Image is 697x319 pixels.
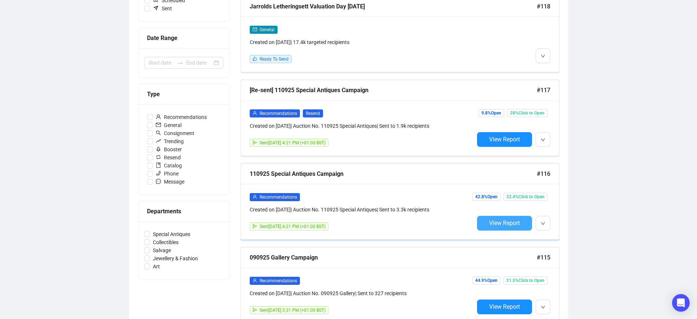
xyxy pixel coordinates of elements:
span: rocket [156,146,161,152]
span: Catalog [153,162,185,170]
span: Ready To Send [260,57,289,62]
span: Jewellery & Fashion [150,254,201,262]
span: Recommendations [260,278,297,283]
div: 090925 Gallery Campaign [250,253,537,262]
input: End date [186,59,212,67]
span: message [156,179,161,184]
span: General [153,121,184,129]
span: 9.8% Open [478,109,504,117]
span: #116 [537,169,550,178]
span: user [253,278,257,283]
span: mail [253,27,257,32]
span: send [253,308,257,312]
span: user [253,195,257,199]
span: retweet [156,155,161,160]
span: 22.4% Click to Open [503,193,547,201]
span: mail [156,122,161,127]
span: View Report [489,136,520,143]
span: 42.8% Open [472,193,500,201]
input: Start date [148,59,175,67]
span: down [541,305,545,309]
span: 28% Click to Open [507,109,547,117]
span: Message [153,178,187,186]
span: Resend [153,153,184,162]
span: user [156,114,161,119]
span: Recommendations [260,111,297,116]
div: 110925 Special Antiques Campaign [250,169,537,178]
span: down [541,138,545,142]
div: [Re-sent] 110925 Special Antiques Campaign [250,86,537,95]
a: [Re-sent] 110925 Special Antiques Campaign#117userRecommendationsResendCreated on [DATE]| Auction... [241,80,560,156]
span: send [253,140,257,145]
span: Sent [DATE] 3:31 PM (+01:00 BST) [260,308,326,313]
span: View Report [489,220,520,226]
span: send [253,224,257,228]
div: Jarrolds Letheringsett Valuation Day [DATE] [250,2,537,11]
div: Open Intercom Messenger [672,294,690,312]
span: to [177,60,183,66]
span: Special Antiques [150,230,193,238]
button: View Report [477,216,532,231]
span: book [156,163,161,168]
span: Sent [150,4,175,12]
span: Consignment [153,129,197,137]
button: View Report [477,300,532,314]
span: phone [156,171,161,176]
div: Created on [DATE] | Auction No. 110925 Special Antiques | Sent to 3.3k recipients [250,206,474,214]
span: #117 [537,86,550,95]
span: Salvage [150,246,174,254]
span: down [541,54,545,58]
div: Departments [147,207,220,216]
div: Created on [DATE] | Auction No. 090925 Gallery | Sent to 327 recipients [250,289,474,297]
div: Created on [DATE] | Auction No. 110925 Special Antiques | Sent to 1.9k recipients [250,122,474,130]
span: 21.5% Click to Open [503,276,547,284]
span: View Report [489,303,520,310]
span: rise [156,138,161,144]
button: View Report [477,132,532,147]
span: like [253,57,257,61]
span: #118 [537,2,550,11]
span: Recommendations [260,195,297,200]
span: Collectibles [150,238,181,246]
span: search [156,130,161,135]
span: Sent [DATE] 4:21 PM (+01:00 BST) [260,140,326,145]
span: General [260,27,275,32]
span: Recommendations [153,113,210,121]
a: 110925 Special Antiques Campaign#116userRecommendationsCreated on [DATE]| Auction No. 110925 Spec... [241,163,560,240]
span: down [541,221,545,226]
span: swap-right [177,60,183,66]
span: Art [150,262,163,271]
span: Trending [153,137,187,145]
span: Resend [303,109,323,117]
span: Phone [153,170,181,178]
div: Date Range [147,33,220,43]
span: Sent [DATE] 4:21 PM (+01:00 BST) [260,224,326,229]
div: Type [147,90,220,99]
span: #115 [537,253,550,262]
span: user [253,111,257,115]
span: 44.9% Open [472,276,500,284]
div: Created on [DATE] | 17.4k targeted recipients [250,38,474,46]
span: Booster [153,145,185,153]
